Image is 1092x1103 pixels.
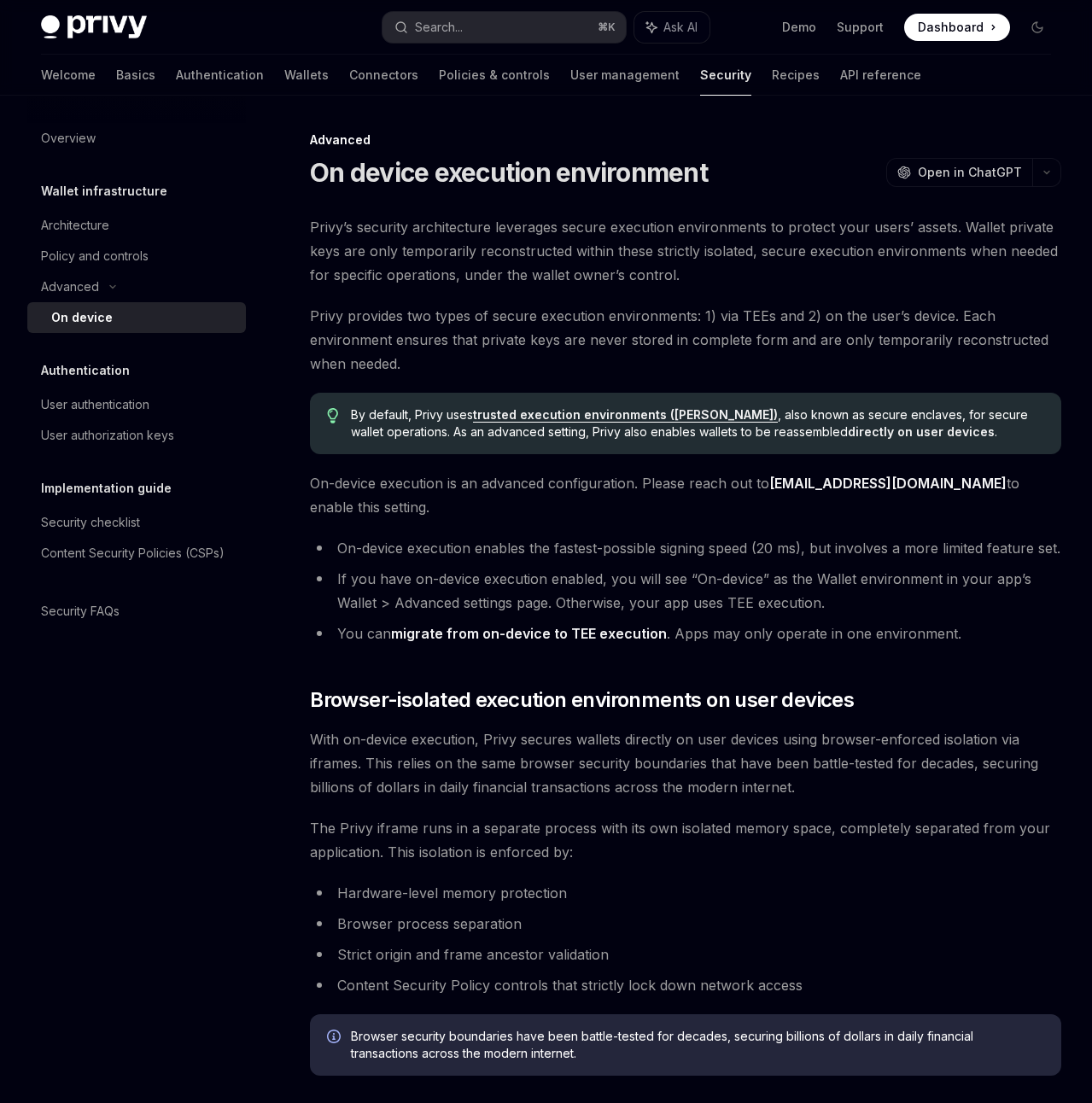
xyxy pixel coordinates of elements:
[886,158,1032,187] button: Open in ChatGPT
[41,128,96,149] div: Overview
[310,912,1061,936] li: Browser process separation
[27,507,246,538] a: Security checklist
[310,943,1061,966] li: Strict origin and frame ancestor validation
[310,567,1061,615] li: If you have on-device execution enabled, you will see “On-device” as the Wallet environment in yo...
[27,210,246,241] a: Architecture
[41,425,174,446] div: User authorization keys
[310,727,1061,799] span: With on-device execution, Privy secures wallets directly on user devices using browser-enforced i...
[570,55,680,96] a: User management
[310,215,1061,287] span: Privy’s security architecture leverages secure execution environments to protect your users’ asse...
[351,1028,1044,1062] span: Browser security boundaries have been battle-tested for decades, securing billions of dollars in ...
[439,55,550,96] a: Policies & controls
[327,1030,344,1047] svg: Info
[41,15,147,39] img: dark logo
[840,55,921,96] a: API reference
[351,406,1044,441] span: By default, Privy uses , also known as secure enclaves, for secure wallet operations. As an advan...
[41,55,96,96] a: Welcome
[41,543,225,563] div: Content Security Policies (CSPs)
[176,55,264,96] a: Authentication
[310,304,1061,376] span: Privy provides two types of secure execution environments: 1) via TEEs and 2) on the user’s devic...
[27,420,246,451] a: User authorization keys
[284,55,329,96] a: Wallets
[598,20,616,34] span: ⌘ K
[27,538,246,569] a: Content Security Policies (CSPs)
[700,55,751,96] a: Security
[51,307,113,328] div: On device
[41,601,120,622] div: Security FAQs
[41,512,140,533] div: Security checklist
[310,881,1061,905] li: Hardware-level memory protection
[41,360,130,381] h5: Authentication
[27,123,246,154] a: Overview
[310,973,1061,997] li: Content Security Policy controls that strictly lock down network access
[769,475,1007,493] a: [EMAIL_ADDRESS][DOMAIN_NAME]
[310,157,708,188] h1: On device execution environment
[782,19,816,36] a: Demo
[848,424,995,439] strong: directly on user devices
[41,215,109,236] div: Architecture
[473,407,778,423] a: trusted execution environments ([PERSON_NAME])
[310,536,1061,560] li: On-device execution enables the fastest-possible signing speed (20 ms), but involves a more limit...
[327,408,339,423] svg: Tip
[27,596,246,627] a: Security FAQs
[772,55,820,96] a: Recipes
[116,55,155,96] a: Basics
[1024,14,1051,41] button: Toggle dark mode
[663,19,698,36] span: Ask AI
[391,625,667,643] a: migrate from on-device to TEE execution
[41,277,99,297] div: Advanced
[310,686,854,714] span: Browser-isolated execution environments on user devices
[41,394,149,415] div: User authentication
[310,622,1061,645] li: You can . Apps may only operate in one environment.
[41,181,167,201] h5: Wallet infrastructure
[310,131,1061,149] div: Advanced
[27,389,246,420] a: User authentication
[415,17,463,38] div: Search...
[918,164,1022,181] span: Open in ChatGPT
[634,12,710,43] button: Ask AI
[918,19,984,36] span: Dashboard
[41,246,149,266] div: Policy and controls
[382,12,627,43] button: Search...⌘K
[41,478,172,499] h5: Implementation guide
[349,55,418,96] a: Connectors
[904,14,1010,41] a: Dashboard
[27,302,246,333] a: On device
[310,471,1061,519] span: On-device execution is an advanced configuration. Please reach out to to enable this setting.
[27,241,246,271] a: Policy and controls
[837,19,884,36] a: Support
[310,816,1061,864] span: The Privy iframe runs in a separate process with its own isolated memory space, completely separa...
